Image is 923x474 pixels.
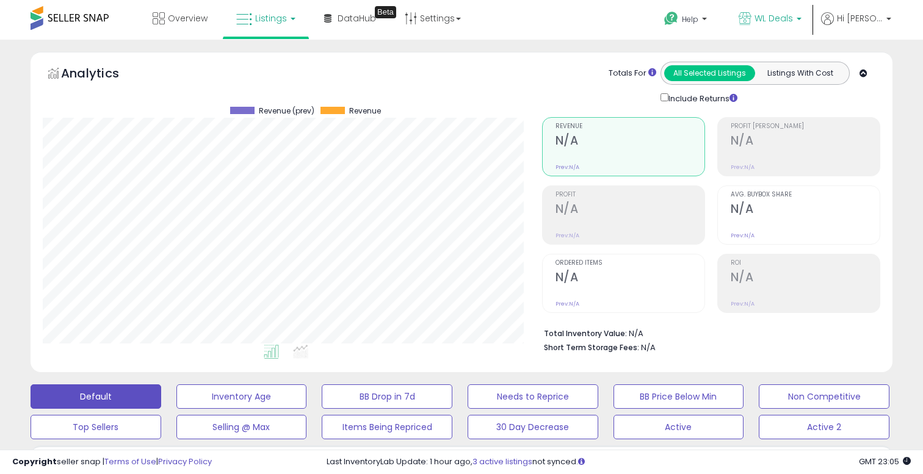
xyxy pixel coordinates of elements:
[731,270,880,287] h2: N/A
[664,11,679,26] i: Get Help
[556,134,704,150] h2: N/A
[12,456,57,467] strong: Copyright
[544,325,871,340] li: N/A
[731,192,880,198] span: Avg. Buybox Share
[731,163,755,171] small: Prev: N/A
[837,12,883,24] span: Hi [PERSON_NAME]
[556,163,579,171] small: Prev: N/A
[322,384,452,409] button: BB Drop in 7d
[556,260,704,267] span: Ordered Items
[731,232,755,239] small: Prev: N/A
[731,202,880,218] h2: N/A
[682,14,698,24] span: Help
[759,415,889,439] button: Active 2
[755,65,845,81] button: Listings With Cost
[755,12,793,24] span: WL Deals
[731,300,755,307] small: Prev: N/A
[544,328,627,339] b: Total Inventory Value:
[338,12,376,24] span: DataHub
[31,415,161,439] button: Top Sellers
[556,192,704,198] span: Profit
[468,415,598,439] button: 30 Day Decrease
[556,232,579,239] small: Prev: N/A
[556,300,579,307] small: Prev: N/A
[556,270,704,287] h2: N/A
[759,384,889,409] button: Non Competitive
[259,107,314,115] span: Revenue (prev)
[664,65,755,81] button: All Selected Listings
[468,384,598,409] button: Needs to Reprice
[731,260,880,267] span: ROI
[614,384,744,409] button: BB Price Below Min
[327,456,911,468] div: Last InventoryLab Update: 1 hour ago, not synced.
[349,107,381,115] span: Revenue
[556,123,704,130] span: Revenue
[104,456,156,467] a: Terms of Use
[654,2,719,40] a: Help
[12,456,212,468] div: seller snap | |
[176,415,307,439] button: Selling @ Max
[544,342,639,353] b: Short Term Storage Fees:
[731,123,880,130] span: Profit [PERSON_NAME]
[641,342,656,353] span: N/A
[375,6,396,18] div: Tooltip anchor
[651,91,752,105] div: Include Returns
[609,68,656,79] div: Totals For
[176,384,307,409] button: Inventory Age
[61,65,143,85] h5: Analytics
[821,12,891,40] a: Hi [PERSON_NAME]
[255,12,287,24] span: Listings
[158,456,212,467] a: Privacy Policy
[556,202,704,218] h2: N/A
[472,456,532,467] a: 3 active listings
[614,415,744,439] button: Active
[731,134,880,150] h2: N/A
[322,415,452,439] button: Items Being Repriced
[859,456,911,467] span: 2025-09-8 23:05 GMT
[31,384,161,409] button: Default
[168,12,208,24] span: Overview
